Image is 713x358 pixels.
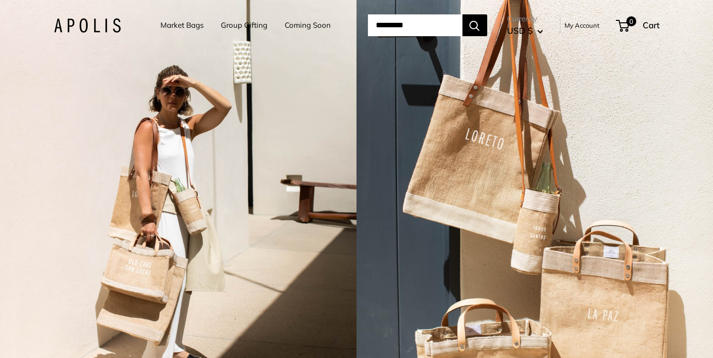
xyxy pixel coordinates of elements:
a: My Account [564,19,600,31]
a: Coming Soon [285,18,331,32]
a: Group Gifting [221,18,267,32]
img: Apolis [54,18,121,33]
button: Search [462,14,487,36]
button: USD $ [507,23,543,39]
span: Currency [507,12,543,26]
a: Market Bags [160,18,204,32]
span: USD $ [507,25,533,36]
a: 0 Cart [617,17,660,33]
input: Search... [368,14,462,36]
span: 0 [626,16,636,26]
span: Cart [643,20,660,30]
